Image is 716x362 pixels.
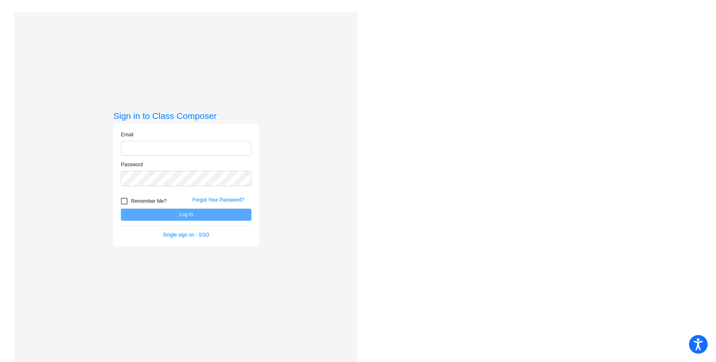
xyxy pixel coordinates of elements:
[121,161,143,168] label: Password
[113,111,259,121] h3: Sign in to Class Composer
[192,197,244,203] a: Forgot Your Password?
[121,209,251,221] button: Log In
[131,196,167,206] span: Remember Me?
[163,232,209,238] a: Single sign on - SSO
[121,131,133,138] label: Email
